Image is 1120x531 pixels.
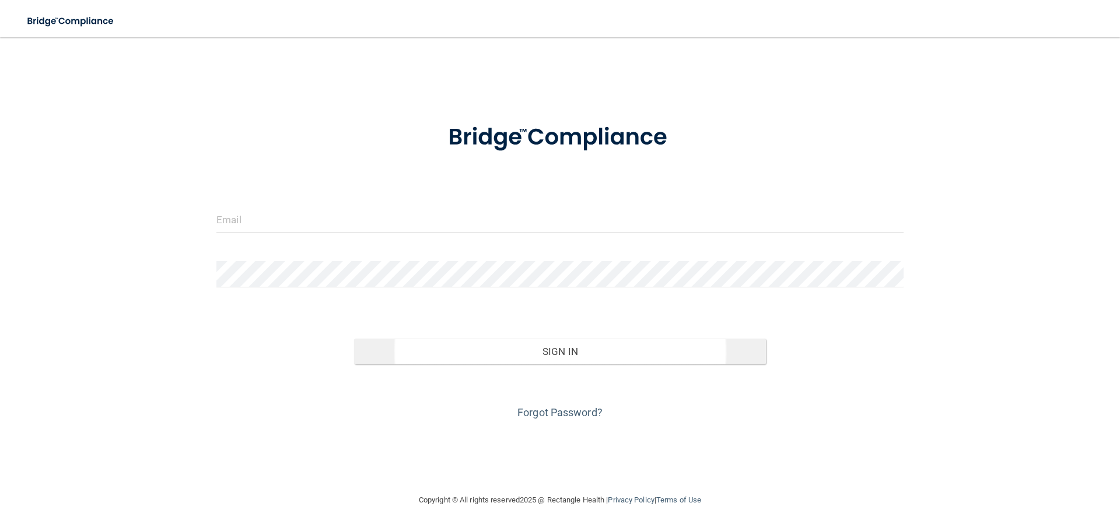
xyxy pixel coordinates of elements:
[17,9,125,33] img: bridge_compliance_login_screen.278c3ca4.svg
[608,495,654,504] a: Privacy Policy
[347,481,773,519] div: Copyright © All rights reserved 2025 @ Rectangle Health | |
[517,406,603,419] a: Forgot Password?
[656,495,701,504] a: Terms of Use
[354,339,766,364] button: Sign In
[216,206,904,233] input: Email
[424,107,696,168] img: bridge_compliance_login_screen.278c3ca4.svg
